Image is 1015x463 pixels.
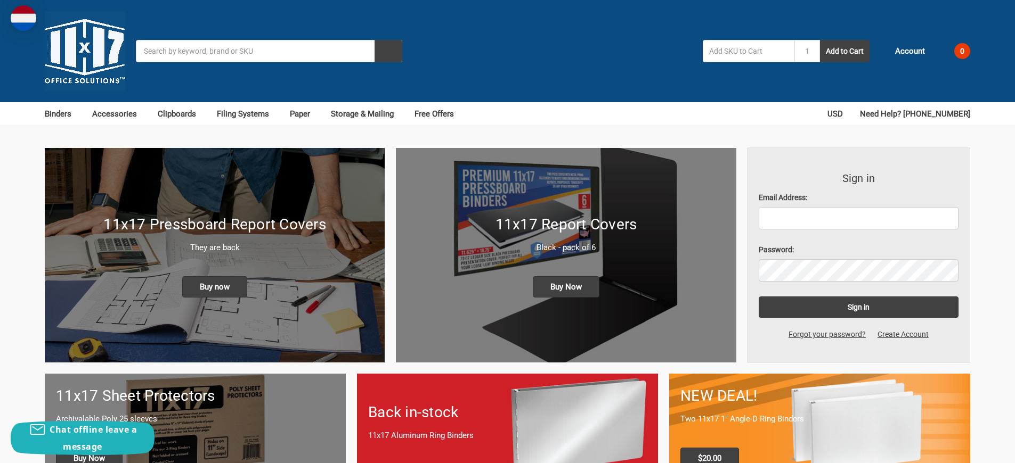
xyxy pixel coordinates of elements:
a: Free Offers [415,102,454,126]
a: Paper [290,102,320,126]
a: 11x17 Report Covers 11x17 Report Covers Black - pack of 6 Buy Now [396,148,736,362]
a: Accessories [92,102,147,126]
a: Create Account [872,329,935,340]
span: Buy Now [533,276,599,297]
img: New 11x17 Pressboard Binders [45,148,385,362]
a: USD [827,102,849,126]
a: Need Help? [PHONE_NUMBER] [860,102,970,126]
span: Account [895,45,925,57]
a: Clipboards [158,102,206,126]
button: Chat offline leave a message [11,421,155,455]
a: Forgot your password? [783,329,872,340]
a: Storage & Mailing [331,102,403,126]
a: New 11x17 Pressboard Binders 11x17 Pressboard Report Covers They are back Buy now [45,148,385,362]
input: Search by keyword, brand or SKU [136,40,402,62]
a: 0 [936,37,970,65]
h1: 11x17 Report Covers [407,213,725,236]
span: 0 [954,43,970,59]
h1: 11x17 Pressboard Report Covers [56,213,373,236]
h1: Back in-stock [368,401,647,424]
img: 11x17z.com [45,11,125,91]
p: They are back [56,242,373,254]
img: duty and tax information for Netherlands [11,5,36,31]
span: Buy now [182,276,247,297]
h1: NEW DEAL! [680,385,959,407]
input: Add SKU to Cart [703,40,794,62]
label: Email Address: [759,192,959,203]
p: Black - pack of 6 [407,242,725,254]
label: Password: [759,244,959,255]
p: Archivalable Poly 25 sleeves [56,413,335,425]
a: Filing Systems [217,102,279,126]
span: Chat offline leave a message [50,424,137,452]
h3: Sign in [759,170,959,186]
input: Sign in [759,296,959,318]
h1: 11x17 Sheet Protectors [56,385,335,407]
button: Add to Cart [820,40,870,62]
a: Binders [45,102,81,126]
p: Two 11x17 1" Angle-D Ring Binders [680,413,959,425]
a: Account [881,37,925,65]
img: 11x17 Report Covers [396,148,736,362]
p: 11x17 Aluminum Ring Binders [368,429,647,442]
